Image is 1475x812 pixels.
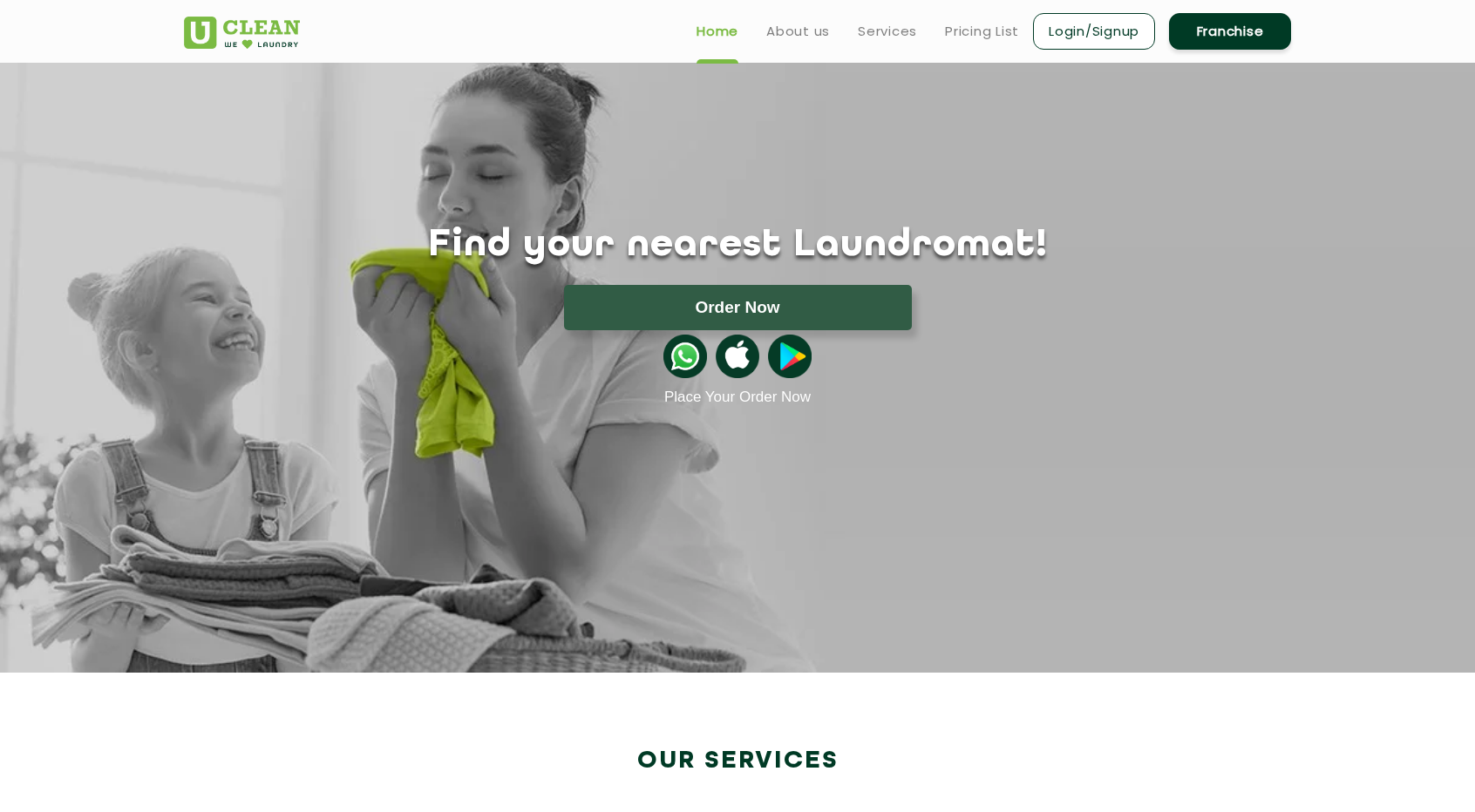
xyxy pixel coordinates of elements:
img: UClean Laundry and Dry Cleaning [184,17,300,49]
img: playstoreicon.png [768,335,812,378]
h1: Find your nearest Laundromat! [171,224,1304,267]
a: Login/Signup [1033,13,1155,50]
a: Home [697,21,738,42]
a: Services [858,21,917,42]
a: Franchise [1169,13,1291,50]
h2: Our Services [184,747,1291,775]
a: Place Your Order Now [664,389,811,406]
img: whatsappicon.png [663,335,707,378]
button: Order Now [564,285,912,330]
a: Pricing List [945,21,1019,42]
img: apple-icon.png [716,335,759,378]
a: About us [766,21,830,42]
